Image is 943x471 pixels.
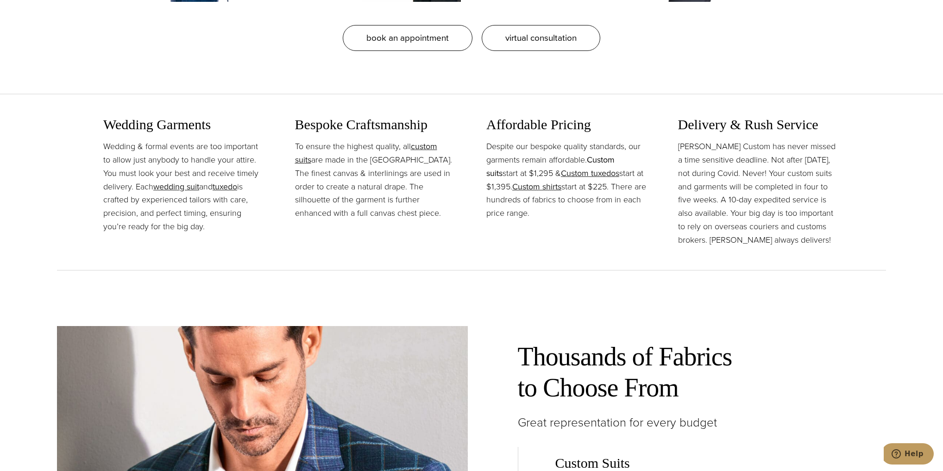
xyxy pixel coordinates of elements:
[884,443,934,466] iframe: Opens a widget where you can chat to one of our agents
[486,140,648,220] p: Despite our bespoke quality standards, our garments remain affordable. start at $1,295 & start at...
[103,116,265,133] h3: Wedding Garments
[343,25,472,51] a: book an appointment
[366,31,449,44] span: book an appointment
[678,116,840,133] h3: Delivery & Rush Service
[486,154,615,179] a: Custom suits
[153,181,199,193] a: wedding suit
[678,140,840,246] p: [PERSON_NAME] Custom has never missed a time sensitive deadline. Not after [DATE], not during Cov...
[103,140,265,233] p: Wedding & formal events are too important to allow just anybody to handle your attire. You must l...
[518,413,862,433] p: Great representation for every budget
[561,167,619,179] a: Custom tuxedos
[518,341,862,403] h2: Thousands of Fabrics to Choose From
[295,116,457,133] h3: Bespoke Craftsmanship
[295,140,457,220] p: To ensure the highest quality, all are made in the [GEOGRAPHIC_DATA]. The finest canvas & interli...
[213,181,237,193] a: tuxedo
[505,31,577,44] span: virtual consultation
[555,455,630,471] a: Custom Suits
[486,116,648,133] h3: Affordable Pricing
[512,181,561,193] a: Custom shirts
[482,25,600,51] a: virtual consultation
